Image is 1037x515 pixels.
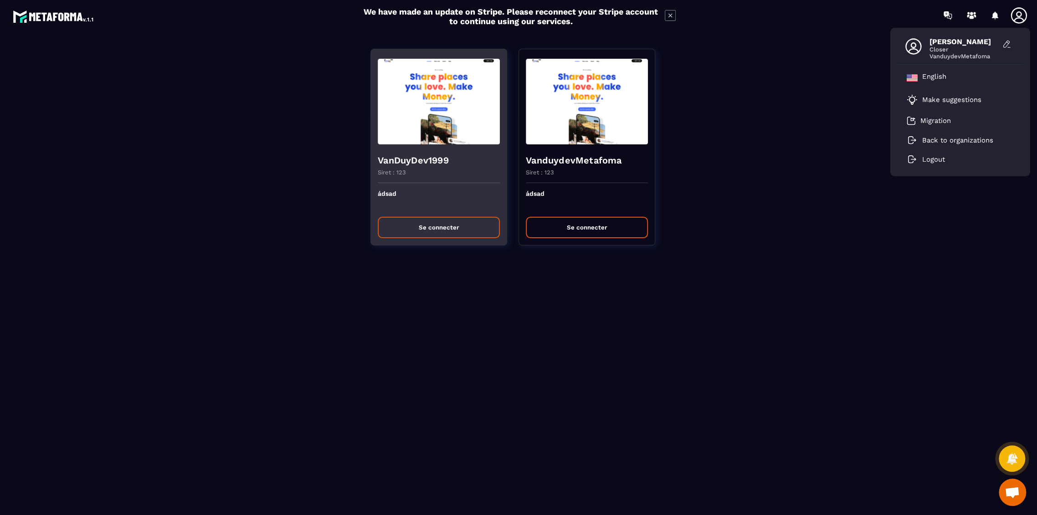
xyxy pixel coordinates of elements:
[922,96,981,104] p: Make suggestions
[929,46,998,53] span: Closer
[378,56,500,147] img: funnel-background
[13,8,95,25] img: logo
[526,217,648,238] button: Se connecter
[922,72,946,83] p: English
[907,94,1002,105] a: Make suggestions
[929,37,998,46] span: [PERSON_NAME]
[907,116,951,125] a: Migration
[999,479,1026,506] a: Mở cuộc trò chuyện
[922,136,993,144] p: Back to organizations
[378,217,500,238] button: Se connecter
[361,7,660,26] h2: We have made an update on Stripe. Please reconnect your Stripe account to continue using our serv...
[378,154,500,167] h4: VanDuyDev1999
[907,136,993,144] a: Back to organizations
[922,155,945,163] p: Logout
[920,117,951,125] p: Migration
[526,169,554,176] p: Siret : 123
[526,190,648,210] p: ádsad
[526,56,648,147] img: funnel-background
[378,169,406,176] p: Siret : 123
[526,154,648,167] h4: VanduydevMetafoma
[378,190,500,210] p: ádsad
[929,53,998,60] span: VanduydevMetafoma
